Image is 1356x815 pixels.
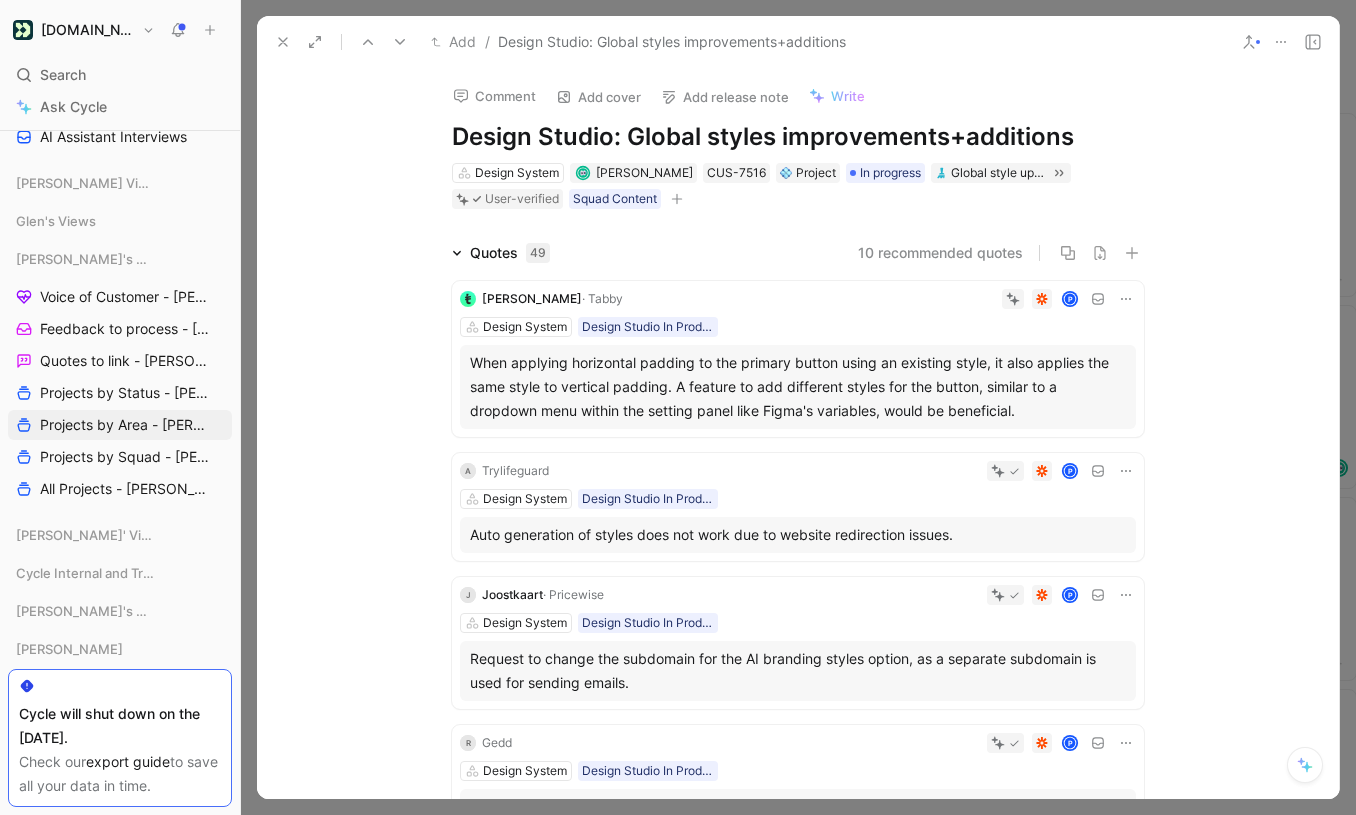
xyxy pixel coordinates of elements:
span: Projects by Status - [PERSON_NAME] [40,383,210,403]
div: [PERSON_NAME] [8,634,232,664]
div: Project [780,163,836,183]
span: Search [40,63,86,87]
span: [PERSON_NAME] [596,165,693,180]
a: All Projects - [PERSON_NAME] [8,474,232,504]
div: Quotes49 [444,241,558,265]
span: [PERSON_NAME]'s Views [16,249,154,269]
div: In progress [846,163,925,183]
button: Add [426,30,481,54]
div: [PERSON_NAME] Views [8,168,232,198]
span: Projects by Area - [PERSON_NAME] [40,415,210,435]
span: [PERSON_NAME]' Views [16,525,152,545]
div: P [1064,737,1077,750]
a: Projects by Squad - [PERSON_NAME] [8,442,232,472]
button: Customer.io[DOMAIN_NAME] [8,16,160,44]
button: Write [800,82,874,110]
div: Trylifeguard [482,461,549,481]
div: Request to change the subdomain for the AI branding styles option, as a separate subdomain is use... [470,647,1126,695]
a: Quotes to link - [PERSON_NAME] [8,346,232,376]
div: Design Studio In Product Feedback [582,317,714,337]
div: [PERSON_NAME]'s ViewsVoice of Customer - [PERSON_NAME]Feedback to process - [PERSON_NAME]Quotes t... [8,244,232,504]
div: R [460,735,476,751]
span: [PERSON_NAME] [16,639,123,659]
span: Feedback to process - [PERSON_NAME] [40,319,211,339]
a: AI Assistant Interviews [8,122,232,152]
span: Voice of Customer - [PERSON_NAME] [40,287,210,307]
div: Glen's Views [8,206,232,242]
span: [PERSON_NAME] [482,291,582,306]
span: Design Studio: Global styles improvements+additions [498,30,846,54]
div: Glen's Views [8,206,232,236]
div: A [460,463,476,479]
div: Design System [483,317,567,337]
img: Customer.io [13,20,33,40]
div: Design System [483,613,567,633]
div: Cycle Internal and Tracking [8,558,232,594]
span: AI Assistant Interviews [40,127,187,147]
div: Squad Content [573,189,657,209]
img: 💠 [780,167,792,179]
span: Ask Cycle [40,95,107,119]
a: Voice of Customer - [PERSON_NAME] [8,282,232,312]
div: Auto generation of styles does not work due to website redirection issues. [470,523,1126,547]
div: [PERSON_NAME]'s Views [8,244,232,274]
div: [PERSON_NAME]' Views [8,520,232,550]
div: Design Studio In Product Feedback [582,489,714,509]
div: Gedd [482,733,512,753]
a: Feedback to process - [PERSON_NAME] [8,314,232,344]
h1: Design Studio: Global styles improvements+additions [452,121,1144,153]
div: Check our to save all your data in time. [19,750,221,798]
div: 49 [526,243,550,263]
span: Cycle Internal and Tracking [16,563,155,583]
div: [PERSON_NAME] Views [8,168,232,204]
div: P [1064,293,1077,306]
span: Glen's Views [16,211,96,231]
span: Projects by Squad - [PERSON_NAME] [40,447,210,467]
a: export guide [86,753,170,770]
div: 💠Project [776,163,840,183]
div: CUS-7516 [707,163,766,183]
span: Write [831,87,865,105]
a: Projects by Area - [PERSON_NAME] [8,410,232,440]
div: Design Studio In Product Feedback [582,761,714,781]
img: logo [460,291,476,307]
span: [PERSON_NAME]'s Views [16,601,154,621]
div: Design System [483,761,567,781]
h1: [DOMAIN_NAME] [41,21,134,39]
div: Cycle Internal and Tracking [8,558,232,588]
div: Cycle will shut down on the [DATE]. [19,702,221,750]
button: 10 recommended quotes [858,241,1023,265]
span: In progress [860,163,921,183]
a: Ask Cycle [8,92,232,122]
div: Global style updates [951,163,1045,183]
div: Search [8,60,232,90]
button: Add release note [652,83,798,111]
img: avatar [577,167,588,178]
div: J [460,587,476,603]
span: [PERSON_NAME] Views [16,173,152,193]
div: [PERSON_NAME] [8,634,232,670]
div: [PERSON_NAME]'s Views [8,596,232,626]
div: [PERSON_NAME]'s Views [8,596,232,632]
span: Quotes to link - [PERSON_NAME] [40,351,208,371]
div: P [1064,465,1077,478]
span: All Projects - [PERSON_NAME] [40,479,207,499]
button: Comment [444,82,545,110]
div: [PERSON_NAME]' Views [8,520,232,556]
div: Design System [475,163,559,183]
div: When applying horizontal padding to the primary button using an existing style, it also applies t... [470,351,1126,423]
span: Joostkaart [482,587,543,602]
span: · Tabby [582,291,623,306]
div: User-verified [485,189,559,209]
div: Design Studio In Product Feedback [582,613,714,633]
span: / [485,30,490,54]
span: · Pricewise [543,587,604,602]
div: Quotes [470,241,550,265]
div: Design System [483,489,567,509]
div: P [1064,589,1077,602]
a: Projects by Status - [PERSON_NAME] [8,378,232,408]
button: Add cover [547,83,650,111]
